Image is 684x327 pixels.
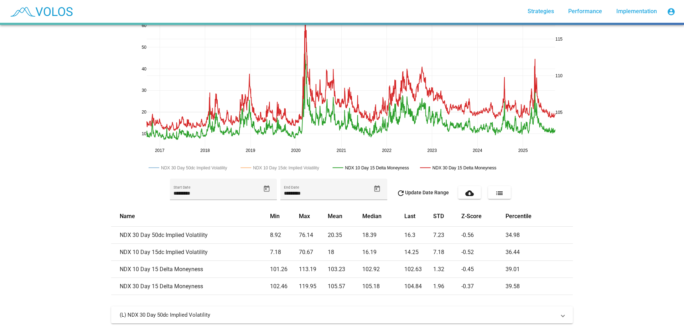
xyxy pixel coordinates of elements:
button: Change sorting for name [120,213,135,220]
a: Performance [563,5,608,18]
span: Implementation [616,8,657,15]
td: 18.39 [362,227,405,244]
td: 7.18 [270,244,299,261]
button: Open calendar [371,183,383,195]
button: Open calendar [260,183,273,195]
td: 39.01 [506,261,573,278]
td: -0.52 [461,244,506,261]
a: Strategies [522,5,560,18]
td: 7.18 [433,244,461,261]
td: 101.26 [270,261,299,278]
td: 119.95 [299,278,328,295]
td: 102.46 [270,278,299,295]
td: 18 [328,244,362,261]
td: 14.25 [404,244,433,261]
button: Change sorting for mean [328,213,342,220]
mat-icon: cloud_download [465,189,474,197]
td: 102.63 [404,261,433,278]
td: 76.14 [299,227,328,244]
td: NDX 30 Day 50dc Implied Volatility [111,227,270,244]
img: blue_transparent.png [6,2,76,20]
button: Update Date Range [391,186,455,199]
td: 102.92 [362,261,405,278]
a: Implementation [611,5,663,18]
button: Change sorting for min [270,213,280,220]
button: Change sorting for z_score [461,213,482,220]
td: 16.3 [404,227,433,244]
td: -0.56 [461,227,506,244]
td: 70.67 [299,244,328,261]
td: -0.45 [461,261,506,278]
td: 7.23 [433,227,461,244]
span: Performance [568,8,602,15]
td: 1.32 [433,261,461,278]
button: Change sorting for median [362,213,382,220]
td: NDX 10 Day 15 Delta Moneyness [111,261,270,278]
td: 105.18 [362,278,405,295]
td: 34.98 [506,227,573,244]
td: -0.37 [461,278,506,295]
td: 39.58 [506,278,573,295]
td: NDX 10 Day 15dc Implied Volatility [111,244,270,261]
button: Change sorting for std [433,213,444,220]
span: Strategies [528,8,554,15]
button: Change sorting for percentile [506,213,532,220]
td: 16.19 [362,244,405,261]
td: 113.19 [299,261,328,278]
button: Change sorting for last [404,213,415,220]
mat-panel-title: (L) NDX 30 Day 50dc Implied Volatility [120,311,556,318]
td: 36.44 [506,244,573,261]
td: 1.96 [433,278,461,295]
td: NDX 30 Day 15 Delta Moneyness [111,278,270,295]
td: 105.57 [328,278,362,295]
td: 103.23 [328,261,362,278]
button: Change sorting for max [299,213,310,220]
mat-icon: refresh [397,189,405,197]
mat-icon: account_circle [667,7,675,16]
mat-expansion-panel-header: (L) NDX 30 Day 50dc Implied Volatility [111,306,573,323]
td: 20.35 [328,227,362,244]
td: 104.84 [404,278,433,295]
td: 8.92 [270,227,299,244]
span: Update Date Range [397,190,449,195]
mat-icon: list [495,189,504,197]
